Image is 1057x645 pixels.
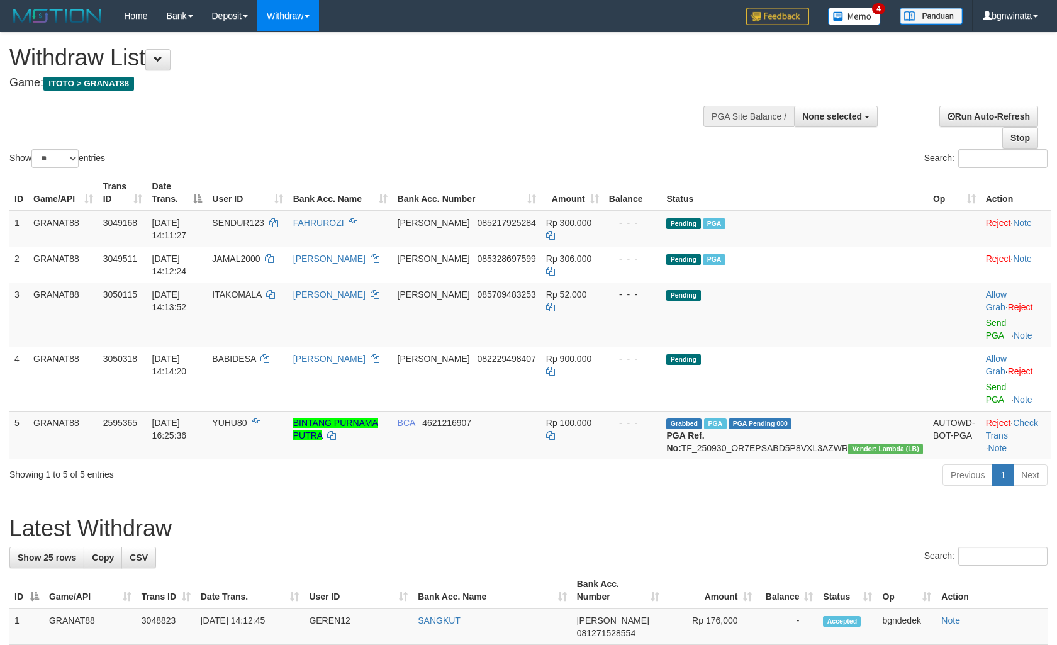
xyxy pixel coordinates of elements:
a: Check Trans [986,418,1038,440]
span: [DATE] 16:25:36 [152,418,187,440]
span: [PERSON_NAME] [577,615,649,625]
span: [DATE] 14:11:27 [152,218,187,240]
th: Date Trans.: activate to sort column ascending [196,573,305,609]
a: Allow Grab [986,354,1007,376]
span: Grabbed [666,418,702,429]
th: Balance: activate to sort column ascending [757,573,819,609]
a: Note [1014,395,1032,405]
span: Copy 085709483253 to clipboard [477,289,535,300]
div: Showing 1 to 5 of 5 entries [9,463,431,481]
td: 4 [9,347,28,411]
span: 3050318 [103,354,138,364]
span: Vendor URL: https://dashboard.q2checkout.com/secure [848,444,923,454]
select: Showentries [31,149,79,168]
td: 3 [9,283,28,347]
span: [DATE] 14:13:52 [152,289,187,312]
td: bgndedek [877,609,936,645]
div: - - - [609,216,657,229]
a: [PERSON_NAME] [293,354,366,364]
span: Accepted [823,616,861,627]
h4: Game: [9,77,692,89]
td: · [981,247,1051,283]
a: Note [1013,218,1032,228]
a: Note [941,615,960,625]
td: 1 [9,609,44,645]
th: Action [981,175,1051,211]
a: Send PGA [986,318,1007,340]
span: 3049511 [103,254,138,264]
span: [PERSON_NAME] [398,354,470,364]
span: 4 [872,3,885,14]
a: Show 25 rows [9,547,84,568]
th: Bank Acc. Name: activate to sort column ascending [413,573,572,609]
td: GRANAT88 [28,211,98,247]
span: Marked by bgndany [704,418,726,429]
span: Copy [92,552,114,563]
th: Op: activate to sort column ascending [877,573,936,609]
span: [DATE] 14:14:20 [152,354,187,376]
a: [PERSON_NAME] [293,254,366,264]
span: CSV [130,552,148,563]
td: Rp 176,000 [664,609,757,645]
span: 2595365 [103,418,138,428]
span: Rp 52.000 [546,289,587,300]
a: Reject [1008,302,1033,312]
span: PGA Pending [729,418,791,429]
th: Trans ID: activate to sort column ascending [98,175,147,211]
th: Bank Acc. Number: activate to sort column ascending [393,175,541,211]
a: Previous [942,464,993,486]
th: Op: activate to sort column ascending [928,175,981,211]
b: PGA Ref. No: [666,430,704,453]
img: MOTION_logo.png [9,6,105,25]
div: - - - [609,288,657,301]
a: SANGKUT [418,615,461,625]
td: GRANAT88 [28,411,98,459]
h1: Withdraw List [9,45,692,70]
span: BABIDESA [212,354,255,364]
span: Copy 082229498407 to clipboard [477,354,535,364]
a: Stop [1002,127,1038,149]
td: GRANAT88 [28,247,98,283]
input: Search: [958,547,1048,566]
span: [PERSON_NAME] [398,254,470,264]
td: · [981,283,1051,347]
div: - - - [609,252,657,265]
th: Action [936,573,1048,609]
span: None selected [802,111,862,121]
td: TF_250930_OR7EPSABD5P8VXL3AZWR [661,411,927,459]
a: Reject [986,418,1011,428]
span: ITAKOMALA [212,289,261,300]
span: Pending [666,290,700,301]
label: Show entries [9,149,105,168]
span: Pending [666,354,700,365]
span: JAMAL2000 [212,254,260,264]
a: Reject [1008,366,1033,376]
th: ID [9,175,28,211]
span: Rp 300.000 [546,218,591,228]
h1: Latest Withdraw [9,516,1048,541]
div: - - - [609,417,657,429]
label: Search: [924,547,1048,566]
span: YUHU80 [212,418,247,428]
a: Send PGA [986,382,1007,405]
td: · [981,211,1051,247]
span: ITOTO > GRANAT88 [43,77,134,91]
a: [PERSON_NAME] [293,289,366,300]
th: User ID: activate to sort column ascending [207,175,288,211]
span: Copy 4621216907 to clipboard [422,418,471,428]
span: Copy 085217925284 to clipboard [477,218,535,228]
td: 5 [9,411,28,459]
span: [PERSON_NAME] [398,289,470,300]
span: BCA [398,418,415,428]
th: Bank Acc. Name: activate to sort column ascending [288,175,393,211]
td: · [981,347,1051,411]
div: PGA Site Balance / [703,106,794,127]
a: BINTANG PURNAMA PUTRA [293,418,378,440]
span: Pending [666,218,700,229]
a: Reject [986,218,1011,228]
td: GRANAT88 [44,609,137,645]
span: Rp 306.000 [546,254,591,264]
span: Rp 900.000 [546,354,591,364]
a: FAHRUROZI [293,218,344,228]
label: Search: [924,149,1048,168]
